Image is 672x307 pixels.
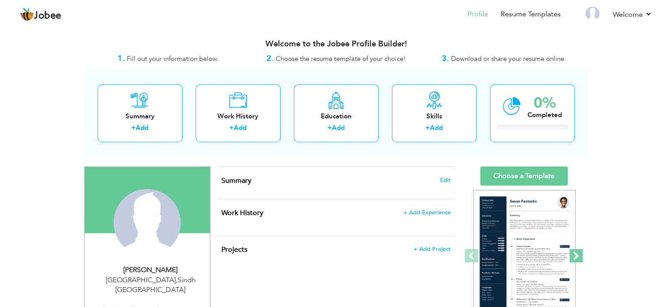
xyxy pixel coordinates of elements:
[480,167,568,186] a: Choose a Template
[234,123,247,132] a: Add
[451,54,566,63] span: Download or share your resume online.
[91,275,210,296] div: [GEOGRAPHIC_DATA] Sindh [GEOGRAPHIC_DATA]
[467,9,488,19] a: Profile
[266,53,273,64] strong: 2.
[301,112,372,121] div: Education
[414,246,451,252] span: + Add Project
[221,245,450,254] h4: This helps to highlight the project, tools and skills you have worked on.
[91,265,210,275] div: [PERSON_NAME]
[221,208,450,217] h4: This helps to show the companies you have worked for.
[176,275,178,285] span: ,
[585,7,600,21] img: Profile Img
[276,54,406,63] span: Choose the resume template of your choice!
[440,177,451,183] span: Edit
[613,9,652,20] a: Welcome
[332,123,345,132] a: Add
[84,40,588,49] h3: Welcome to the Jobee Profile Builder!
[34,11,61,21] span: Jobee
[403,209,451,216] span: + Add Experience
[528,110,562,120] div: Completed
[127,54,219,63] span: Fill out your information below.
[114,189,181,256] img: Ebad Khan
[118,53,125,64] strong: 1.
[221,176,251,186] span: Summary
[430,123,443,132] a: Add
[229,123,234,133] label: +
[203,112,273,121] div: Work History
[20,8,61,22] a: Jobee
[221,208,263,218] span: Work History
[136,123,148,132] a: Add
[442,53,449,64] strong: 3.
[20,8,34,22] img: jobee.io
[131,123,136,133] label: +
[399,112,470,121] div: Skills
[327,123,332,133] label: +
[425,123,430,133] label: +
[105,112,175,121] div: Summary
[221,176,450,185] h4: Adding a summary is a quick and easy way to highlight your experience and interests.
[528,96,562,110] div: 0%
[221,245,247,254] span: Projects
[501,9,561,19] a: Resume Templates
